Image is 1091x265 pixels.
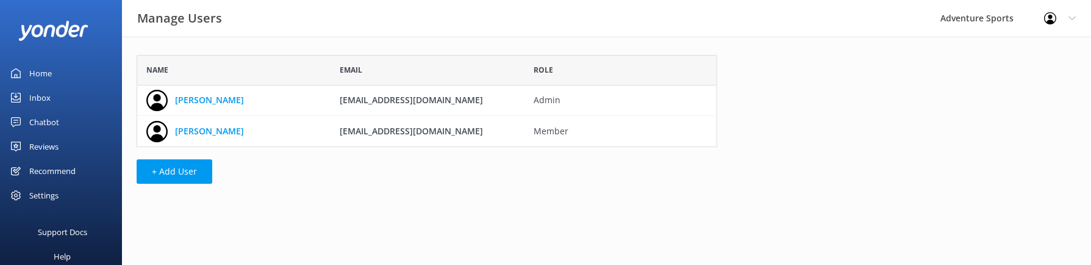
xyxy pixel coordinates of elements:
[29,85,51,110] div: Inbox
[29,110,59,134] div: Chatbot
[18,21,88,41] img: yonder-white-logo.png
[137,85,717,147] div: grid
[146,64,168,76] span: Name
[38,220,87,244] div: Support Docs
[340,94,483,106] span: [EMAIL_ADDRESS][DOMAIN_NAME]
[340,125,483,137] span: [EMAIL_ADDRESS][DOMAIN_NAME]
[29,61,52,85] div: Home
[29,183,59,208] div: Settings
[534,64,553,76] span: Role
[175,93,244,107] a: [PERSON_NAME]
[340,64,362,76] span: Email
[534,93,709,107] span: Admin
[175,125,244,138] a: [PERSON_NAME]
[137,159,212,184] button: + Add User
[29,134,59,159] div: Reviews
[137,9,222,28] h3: Manage Users
[534,125,709,138] span: Member
[29,159,76,183] div: Recommend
